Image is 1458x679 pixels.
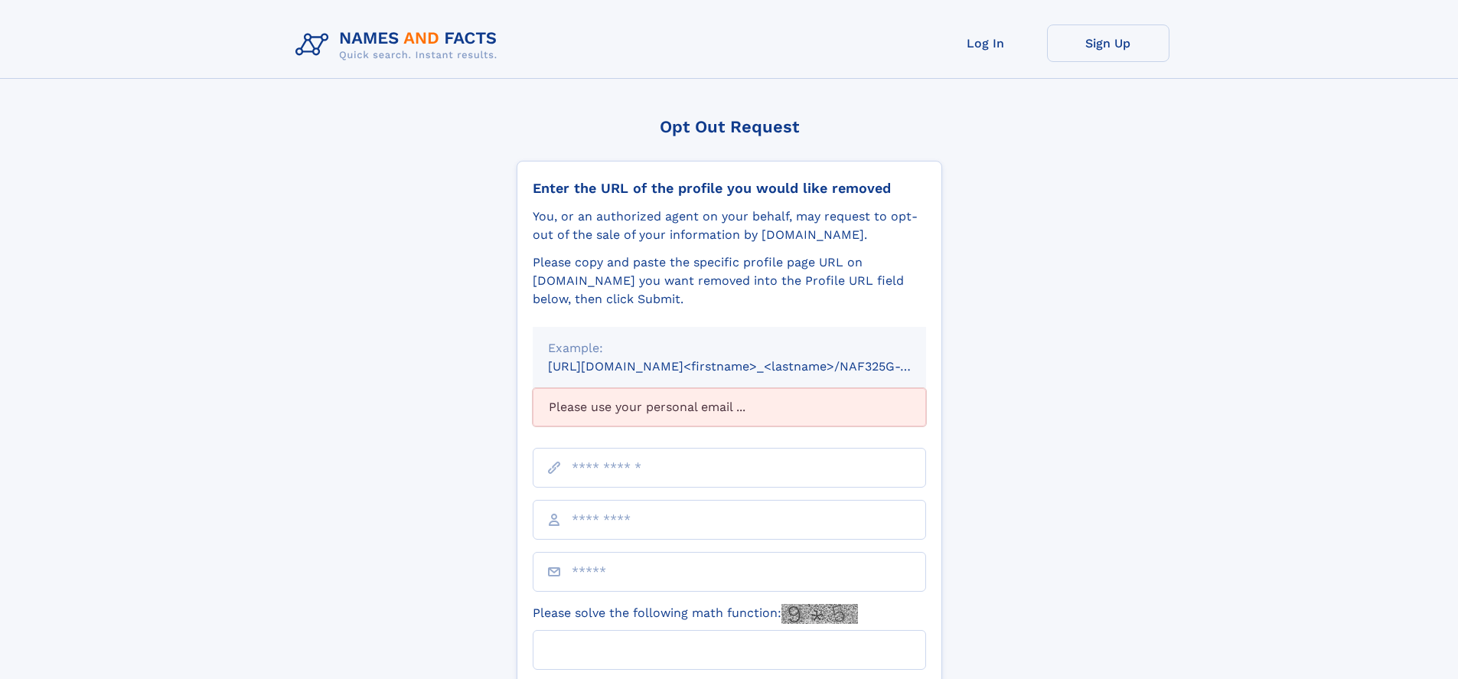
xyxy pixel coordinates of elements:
a: Log In [925,24,1047,62]
div: Opt Out Request [517,117,942,136]
div: Please use your personal email ... [533,388,926,426]
div: You, or an authorized agent on your behalf, may request to opt-out of the sale of your informatio... [533,207,926,244]
a: Sign Up [1047,24,1169,62]
div: Example: [548,339,911,357]
div: Enter the URL of the profile you would like removed [533,180,926,197]
label: Please solve the following math function: [533,604,858,624]
div: Please copy and paste the specific profile page URL on [DOMAIN_NAME] you want removed into the Pr... [533,253,926,308]
small: [URL][DOMAIN_NAME]<firstname>_<lastname>/NAF325G-xxxxxxxx [548,359,955,374]
img: Logo Names and Facts [289,24,510,66]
